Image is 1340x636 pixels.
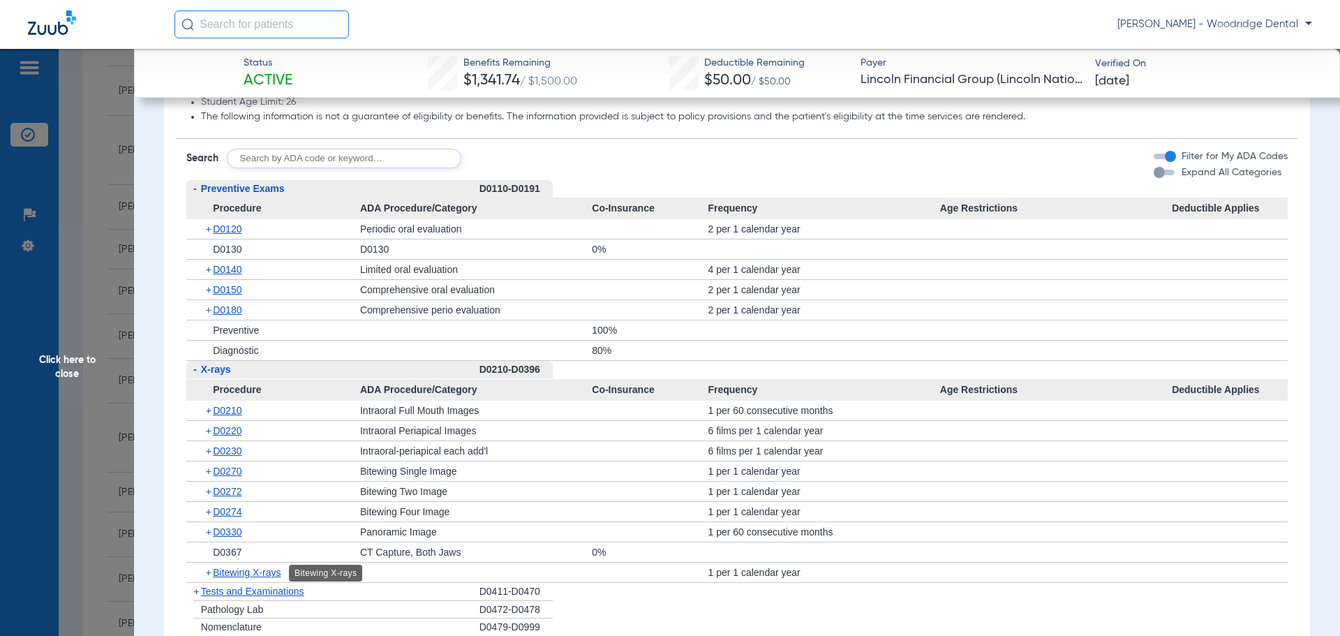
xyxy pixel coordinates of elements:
div: Bitewing X-rays [289,565,362,582]
span: $50.00 [704,73,751,88]
span: + [206,280,214,299]
span: Payer [861,56,1083,71]
span: Co-Insurance [592,379,708,401]
div: 1 per 60 consecutive months [708,401,939,420]
span: Co-Insurance [592,198,708,220]
span: + [206,502,214,522]
span: X-rays [201,364,231,375]
li: Student Age Limit: 26 [201,96,1288,109]
div: Bitewing Four Image [360,502,592,522]
div: Comprehensive oral evaluation [360,280,592,299]
div: 100% [592,320,708,340]
div: 6 films per 1 calendar year [708,441,939,461]
span: [PERSON_NAME] - Woodridge Dental [1117,17,1312,31]
span: Pathology Lab [201,604,264,615]
span: [DATE] [1095,73,1129,90]
span: + [193,586,199,597]
span: + [206,421,214,441]
div: Intraoral Periapical Images [360,421,592,441]
div: D0411-D0470 [479,583,553,601]
div: Intraoral-periapical each add'l [360,441,592,461]
div: 1 per 1 calendar year [708,461,939,481]
span: Preventive [213,325,259,336]
div: Bitewing Two Image [360,482,592,501]
div: 2 per 1 calendar year [708,300,939,320]
div: 2 per 1 calendar year [708,280,939,299]
span: $1,341.74 [463,73,520,88]
div: Intraoral Full Mouth Images [360,401,592,420]
span: Deductible Applies [1172,198,1288,220]
span: + [206,563,214,582]
span: D0140 [213,264,241,275]
div: D0210-D0396 [479,361,553,379]
span: + [206,219,214,239]
span: D0367 [213,547,241,558]
span: Deductible Remaining [704,56,805,71]
span: Frequency [708,198,939,220]
div: CT Capture, Both Jaws [360,542,592,562]
span: Benefits Remaining [463,56,577,71]
span: Procedure [186,198,360,220]
span: D0150 [213,284,241,295]
span: Diagnostic [213,345,258,356]
span: Verified On [1095,57,1318,71]
img: Zuub Logo [28,10,76,35]
span: + [206,482,214,501]
div: 1 per 60 consecutive months [708,522,939,542]
div: D0130 [360,239,592,259]
span: Search [186,151,218,165]
div: 80% [592,341,708,360]
div: Periodic oral evaluation [360,219,592,239]
span: Nomenclature [201,621,262,633]
div: 0% [592,542,708,562]
div: 4 per 1 calendar year [708,260,939,279]
span: Active [244,71,292,91]
span: D0220 [213,425,241,436]
span: Tests and Examinations [201,586,304,597]
span: Status [244,56,292,71]
span: + [206,441,214,461]
span: + [206,401,214,420]
span: D0272 [213,486,241,497]
img: Search Icon [181,18,194,31]
div: D0110-D0191 [479,180,553,198]
input: Search for patients [174,10,349,38]
label: Filter for My ADA Codes [1179,149,1288,164]
span: Expand All Categories [1182,168,1281,177]
span: Bitewing X-rays [213,567,281,578]
div: D0472-D0478 [479,601,553,619]
div: 1 per 1 calendar year [708,482,939,501]
span: Age Restrictions [940,198,1172,220]
span: + [206,461,214,481]
span: D0230 [213,445,241,457]
span: / $1,500.00 [520,76,577,87]
span: D0130 [213,244,241,255]
span: + [206,522,214,542]
div: Panoramic Image [360,522,592,542]
span: Lincoln Financial Group (Lincoln National Life) [861,71,1083,89]
div: 1 per 1 calendar year [708,502,939,522]
span: Preventive Exams [201,183,285,194]
span: + [206,300,214,320]
span: D0120 [213,223,241,235]
span: D0210 [213,405,241,416]
div: 2 per 1 calendar year [708,219,939,239]
span: Frequency [708,379,939,401]
span: - [193,183,197,194]
li: The following information is not a guarantee of eligibility or benefits. The information provided... [201,111,1288,124]
span: + [206,260,214,279]
div: 0% [592,239,708,259]
input: Search by ADA code or keyword… [227,149,461,168]
span: D0270 [213,466,241,477]
span: D0180 [213,304,241,316]
span: Procedure [186,379,360,401]
span: Age Restrictions [940,379,1172,401]
span: D0330 [213,526,241,538]
span: D0274 [213,506,241,517]
div: Limited oral evaluation [360,260,592,279]
span: Deductible Applies [1172,379,1288,401]
span: - [193,364,197,375]
div: 1 per 1 calendar year [708,563,939,582]
div: 6 films per 1 calendar year [708,421,939,441]
span: / $50.00 [751,77,791,87]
